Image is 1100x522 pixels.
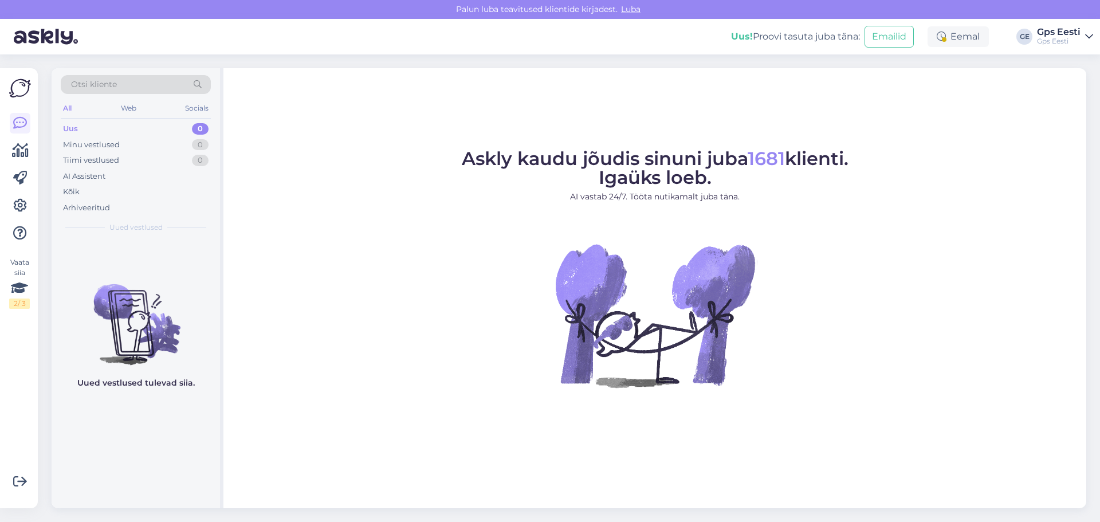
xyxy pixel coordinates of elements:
[63,139,120,151] div: Minu vestlused
[63,123,78,135] div: Uus
[9,77,31,99] img: Askly Logo
[109,222,163,233] span: Uued vestlused
[52,264,220,367] img: No chats
[1037,28,1081,37] div: Gps Eesti
[1037,37,1081,46] div: Gps Eesti
[63,171,105,182] div: AI Assistent
[462,147,848,189] span: Askly kaudu jõudis sinuni juba klienti. Igaüks loeb.
[192,123,209,135] div: 0
[192,155,209,166] div: 0
[63,186,80,198] div: Kõik
[928,26,989,47] div: Eemal
[192,139,209,151] div: 0
[71,79,117,91] span: Otsi kliente
[731,30,860,44] div: Proovi tasuta juba täna:
[63,202,110,214] div: Arhiveeritud
[552,212,758,418] img: No Chat active
[61,101,74,116] div: All
[9,257,30,309] div: Vaata siia
[1016,29,1032,45] div: GE
[77,377,195,389] p: Uued vestlused tulevad siia.
[865,26,914,48] button: Emailid
[183,101,211,116] div: Socials
[618,4,644,14] span: Luba
[462,191,848,203] p: AI vastab 24/7. Tööta nutikamalt juba täna.
[119,101,139,116] div: Web
[731,31,753,42] b: Uus!
[63,155,119,166] div: Tiimi vestlused
[748,147,785,170] span: 1681
[9,299,30,309] div: 2 / 3
[1037,28,1093,46] a: Gps EestiGps Eesti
